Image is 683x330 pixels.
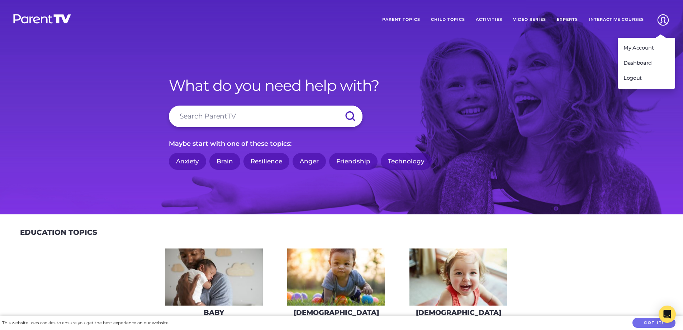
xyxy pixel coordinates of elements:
a: Video Series [508,11,551,29]
h2: Education Topics [20,228,97,237]
a: Brain [209,153,240,170]
a: Logout [618,71,675,86]
a: [DEMOGRAPHIC_DATA] [287,248,385,322]
a: [DEMOGRAPHIC_DATA] [409,248,508,322]
div: This website uses cookies to ensure you get the best experience on our website. [2,319,169,327]
div: Open Intercom Messenger [659,306,676,323]
a: Anxiety [169,153,206,170]
h3: [DEMOGRAPHIC_DATA] [416,308,501,317]
img: iStock-620709410-275x160.jpg [287,248,385,306]
a: Child Topics [426,11,470,29]
a: Resilience [243,153,289,170]
a: Anger [293,153,326,170]
img: iStock-678589610_super-275x160.jpg [409,248,507,306]
img: parenttv-logo-white.4c85aaf.svg [13,14,72,24]
a: Experts [551,11,583,29]
input: Search ParentTV [169,106,362,127]
p: Maybe start with one of these topics: [169,138,514,149]
a: Dashboard [618,56,675,71]
a: Friendship [329,153,378,170]
img: AdobeStock_144860523-275x160.jpeg [165,248,263,306]
img: Account [654,11,672,29]
a: Interactive Courses [583,11,649,29]
button: Got it! [632,318,675,328]
h1: What do you need help with? [169,76,514,94]
h3: [DEMOGRAPHIC_DATA] [294,308,379,317]
a: Activities [470,11,508,29]
a: My Account [618,41,675,56]
a: Parent Topics [377,11,426,29]
input: Submit [337,106,362,127]
a: Technology [381,153,432,170]
a: Baby [165,248,263,322]
h3: Baby [204,308,224,317]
